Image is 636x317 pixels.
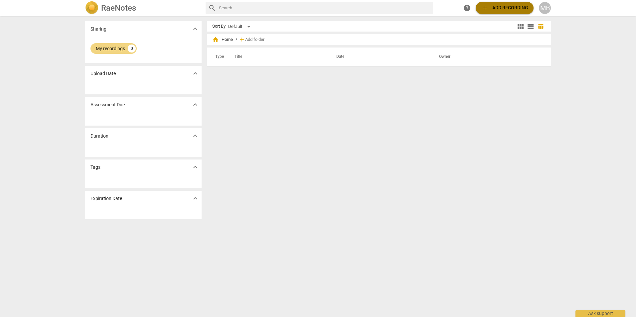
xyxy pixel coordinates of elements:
span: Home [212,36,233,43]
span: expand_more [191,69,199,77]
div: Sort By [212,24,226,29]
th: Date [328,48,431,66]
img: Logo [85,1,98,15]
span: search [208,4,216,12]
button: Show more [190,68,200,78]
a: LogoRaeNotes [85,1,200,15]
h2: RaeNotes [101,3,136,13]
span: expand_more [191,194,199,202]
span: add [481,4,489,12]
p: Upload Date [90,70,116,77]
span: help [463,4,471,12]
p: Duration [90,133,108,140]
button: Upload [476,2,534,14]
th: Title [227,48,328,66]
button: Show more [190,24,200,34]
button: Show more [190,162,200,172]
span: Add folder [245,37,264,42]
div: 0 [128,45,136,53]
span: expand_more [191,101,199,109]
span: view_list [527,23,535,31]
div: Default [228,21,253,32]
p: Tags [90,164,100,171]
button: Show more [190,100,200,110]
p: Sharing [90,26,106,33]
th: Type [210,48,227,66]
button: List view [526,22,536,32]
span: table_chart [538,23,544,30]
div: My recordings [96,45,125,52]
div: Ask support [575,310,625,317]
th: Owner [431,48,544,66]
button: Table view [536,22,546,32]
span: expand_more [191,163,199,171]
a: Help [461,2,473,14]
span: expand_more [191,132,199,140]
span: view_module [517,23,525,31]
button: Show more [190,131,200,141]
button: MB [539,2,551,14]
p: Expiration Date [90,195,122,202]
span: home [212,36,219,43]
button: Show more [190,193,200,203]
input: Search [219,3,430,13]
button: Tile view [516,22,526,32]
span: add [238,36,245,43]
span: / [236,37,237,42]
span: expand_more [191,25,199,33]
span: Add recording [481,4,528,12]
p: Assessment Due [90,101,125,108]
